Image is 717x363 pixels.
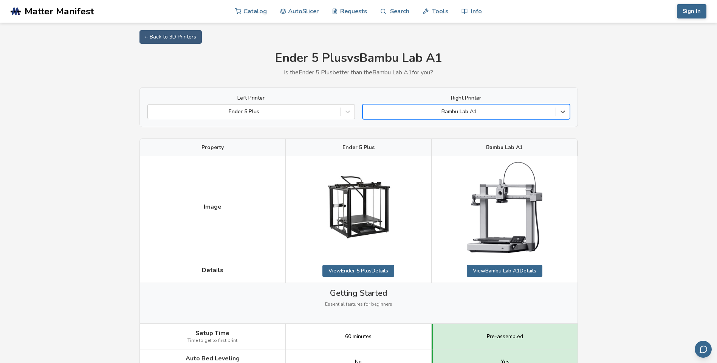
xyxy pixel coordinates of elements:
[677,4,706,18] button: Sign In
[325,302,392,307] span: Essential features for beginners
[487,334,523,340] span: Pre-assembled
[362,95,570,101] label: Right Printer
[202,267,223,274] span: Details
[204,203,221,210] span: Image
[186,355,240,362] span: Auto Bed Leveling
[195,330,229,337] span: Setup Time
[139,69,578,76] p: Is the Ender 5 Plus better than the Bambu Lab A1 for you?
[467,265,542,277] a: ViewBambu Lab A1Details
[25,6,94,17] span: Matter Manifest
[695,341,712,358] button: Send feedback via email
[139,30,202,44] a: ← Back to 3D Printers
[152,109,153,115] input: Ender 5 Plus
[467,162,542,253] img: Bambu Lab A1
[201,145,224,151] span: Property
[486,145,523,151] span: Bambu Lab A1
[322,265,394,277] a: ViewEnder 5 PlusDetails
[147,95,355,101] label: Left Printer
[330,289,387,298] span: Getting Started
[321,170,396,245] img: Ender 5 Plus
[139,51,578,65] h1: Ender 5 Plus vs Bambu Lab A1
[345,334,372,340] span: 60 minutes
[187,338,237,343] span: Time to get to first print
[342,145,375,151] span: Ender 5 Plus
